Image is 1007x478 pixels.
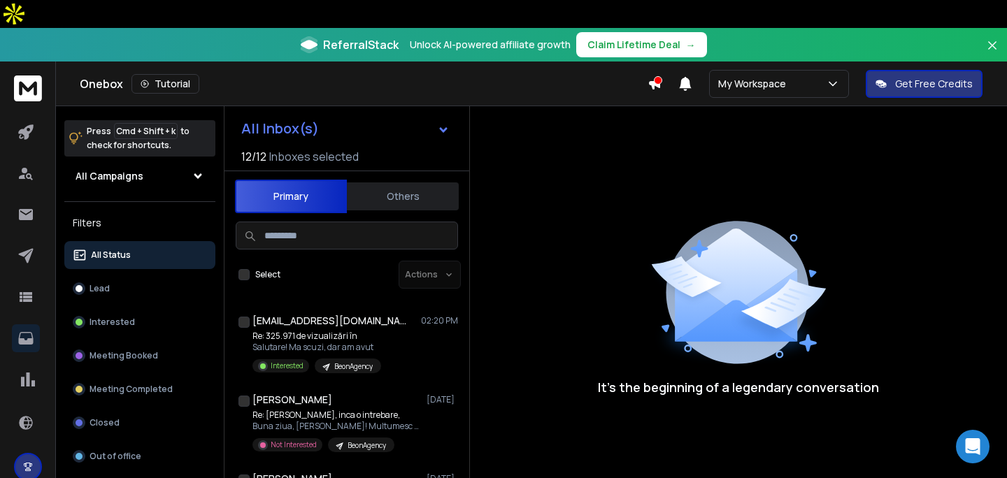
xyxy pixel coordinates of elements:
[76,169,143,183] h1: All Campaigns
[90,283,110,294] p: Lead
[80,74,648,94] div: Onebox
[87,124,190,152] p: Press to check for shortcuts.
[64,442,215,470] button: Out of office
[598,377,879,397] p: It’s the beginning of a legendary conversation
[252,421,420,432] p: Buna ziua, [PERSON_NAME]! Multumesc pentru
[241,148,266,165] span: 12 / 12
[252,342,381,353] p: Salutare! Ma scuzi, dar am avut
[131,74,199,94] button: Tutorial
[252,393,332,407] h1: [PERSON_NAME]
[64,275,215,303] button: Lead
[956,430,990,463] div: Open Intercom Messenger
[983,36,1001,70] button: Close banner
[64,162,215,190] button: All Campaigns
[241,122,319,136] h1: All Inbox(s)
[230,115,461,143] button: All Inbox(s)
[895,77,973,91] p: Get Free Credits
[64,342,215,370] button: Meeting Booked
[114,123,178,139] span: Cmd + Shift + k
[271,440,317,450] p: Not Interested
[235,180,347,213] button: Primary
[64,375,215,403] button: Meeting Completed
[91,249,131,261] p: All Status
[334,361,373,372] p: BeonAgency
[410,38,571,52] p: Unlock AI-powered affiliate growth
[90,317,135,328] p: Interested
[347,181,459,212] button: Others
[252,331,381,342] p: Re: 325.971 de vizualizări în
[421,315,458,326] p: 02:20 PM
[252,314,406,328] h1: [EMAIL_ADDRESS][DOMAIN_NAME]
[427,394,458,405] p: [DATE]
[90,350,158,361] p: Meeting Booked
[90,384,173,395] p: Meeting Completed
[576,32,707,57] button: Claim Lifetime Deal→
[269,148,359,165] h3: Inboxes selected
[323,36,399,53] span: ReferralStack
[64,409,215,437] button: Closed
[686,38,696,52] span: →
[90,417,120,428] p: Closed
[64,308,215,336] button: Interested
[348,440,386,451] p: BeonAgency
[252,410,420,421] p: Re: [PERSON_NAME], inca o intrebare,
[718,77,792,91] p: My Workspace
[271,361,303,371] p: Interested
[255,269,280,280] label: Select
[64,241,215,269] button: All Status
[90,451,141,462] p: Out of office
[64,213,215,233] h3: Filters
[866,70,983,98] button: Get Free Credits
